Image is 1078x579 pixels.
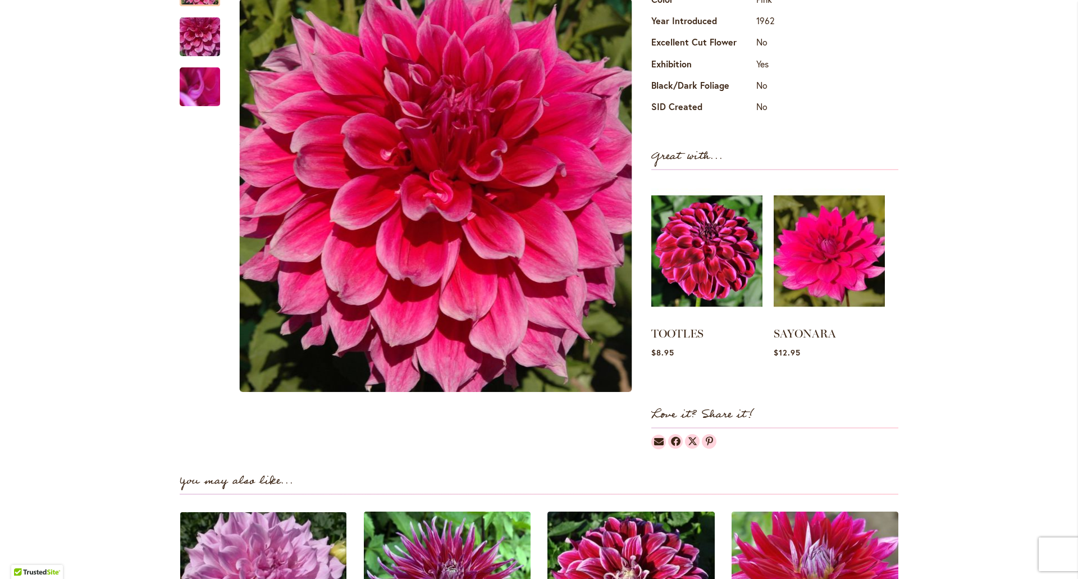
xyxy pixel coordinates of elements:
td: Yes [753,54,834,76]
img: EMORY PAUL [159,6,240,67]
span: $8.95 [651,347,674,358]
th: Year Introduced [651,12,753,33]
a: Dahlias on Twitter [685,434,700,449]
a: TOOTLES [651,327,704,340]
th: Black/Dark Foliage [651,76,753,98]
a: Dahlias on Pinterest [702,434,716,449]
strong: Great with... [651,147,723,166]
span: $12.95 [774,347,801,358]
div: EMORY PAUL [180,56,220,106]
th: Exhibition [651,54,753,76]
td: No [753,76,834,98]
a: SAYONARA [774,327,836,340]
th: SID Created [651,98,753,119]
img: TOOTLES [651,181,762,321]
img: EMORY PAUL [159,56,240,117]
td: 1962 [753,12,834,33]
div: EMORY PAUL [180,6,231,56]
strong: Love it? Share it! [651,405,754,424]
th: Excellent Cut Flower [651,33,753,54]
iframe: Launch Accessibility Center [8,539,40,571]
a: Dahlias on Facebook [668,434,683,449]
strong: You may also like... [180,472,294,490]
img: SAYONARA [774,181,885,321]
td: No [753,33,834,54]
td: No [753,98,834,119]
